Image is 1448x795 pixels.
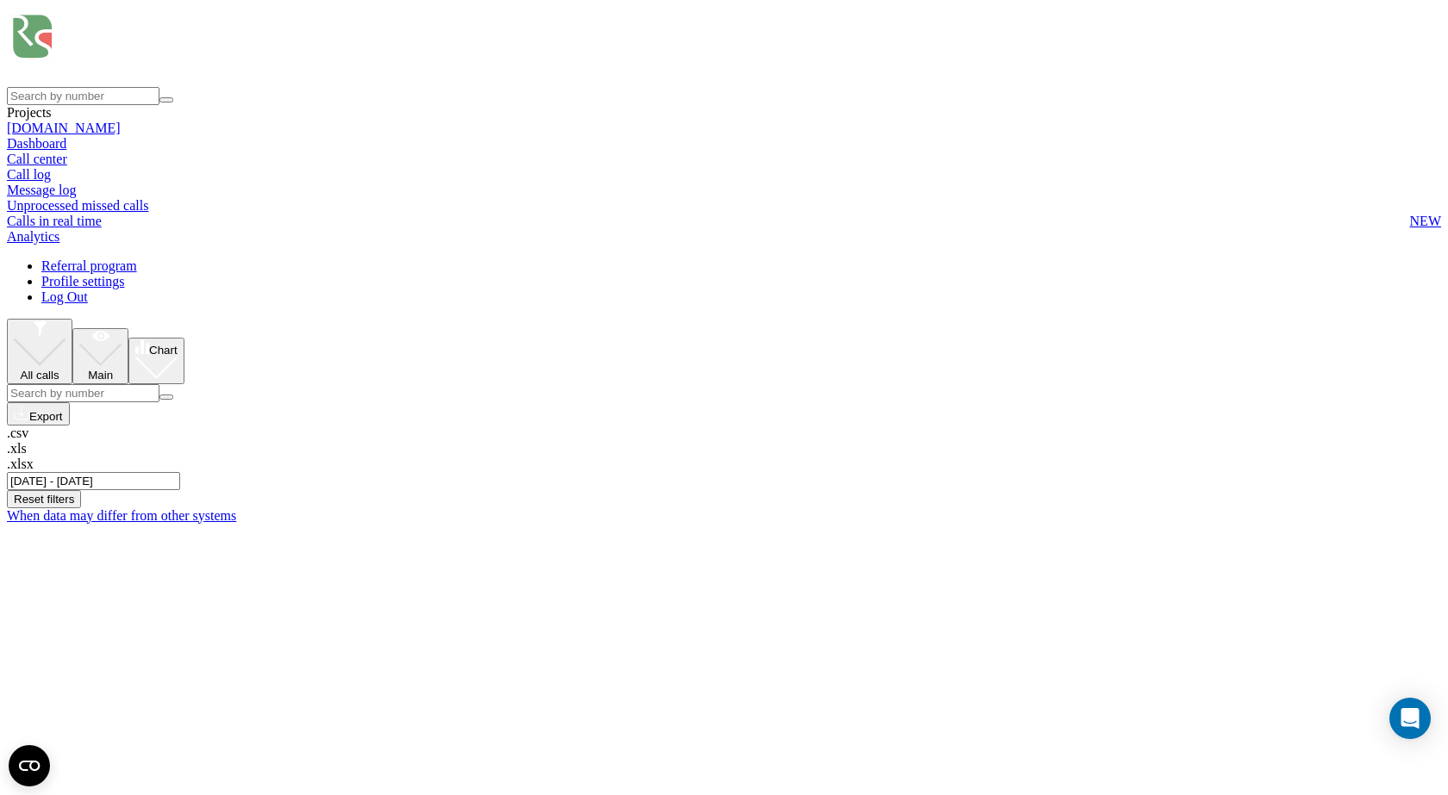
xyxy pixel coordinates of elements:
[7,214,1441,229] a: Calls in real timeNEW
[7,198,1441,214] a: Unprocessed missed calls
[7,167,1441,183] a: Call log
[7,152,67,166] a: Call center
[41,274,124,289] a: Profile settings
[7,167,51,183] span: Call log
[1389,698,1431,739] div: Open Intercom Messenger
[7,87,159,105] input: Search by number
[149,344,178,357] span: Chart
[7,319,72,384] button: All calls
[72,328,128,384] button: Main
[7,183,76,198] span: Message log
[7,490,81,508] button: Reset filters
[7,198,148,214] span: Unprocessed missed calls
[7,457,34,471] span: .xlsx
[9,745,50,786] button: Open CMP widget
[1410,214,1441,229] span: NEW
[7,105,1441,121] div: Projects
[7,229,59,244] a: Analytics
[7,214,102,229] span: Calls in real time
[7,508,236,523] a: When data may differ from other systems
[7,402,70,425] button: Export
[21,369,59,382] span: All calls
[7,7,265,84] img: Ringostat logo
[7,425,28,440] span: .csv
[41,289,88,304] a: Log Out
[7,136,66,151] a: Dashboard
[128,338,184,383] button: Chart
[7,441,27,456] span: .xls
[7,384,159,402] input: Search by number
[7,121,121,135] a: [DOMAIN_NAME]
[41,258,137,273] a: Referral program
[7,183,1441,198] a: Message log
